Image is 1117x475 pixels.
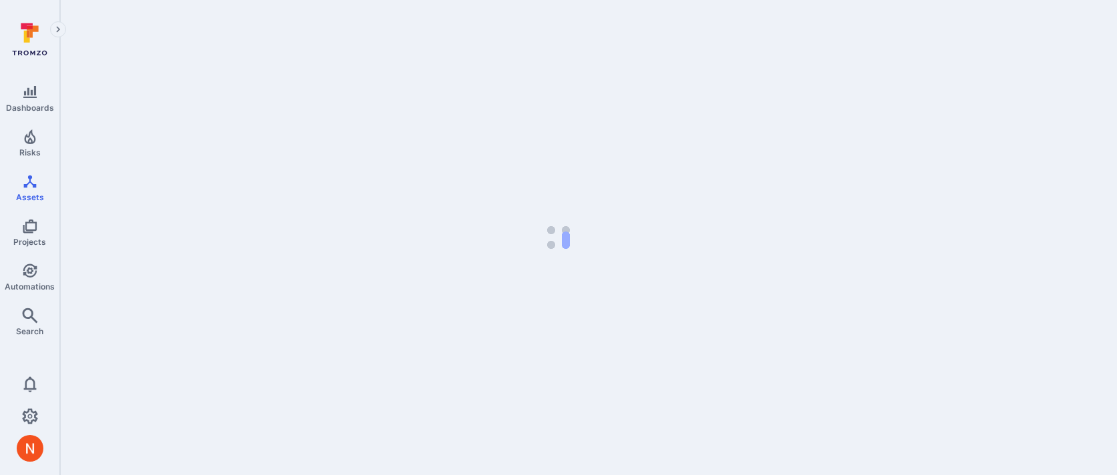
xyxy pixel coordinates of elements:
div: Neeren Patki [17,435,43,462]
span: Search [16,326,43,336]
button: Expand navigation menu [50,21,66,37]
span: Automations [5,282,55,292]
img: ACg8ocIprwjrgDQnDsNSk9Ghn5p5-B8DpAKWoJ5Gi9syOE4K59tr4Q=s96-c [17,435,43,462]
span: Assets [16,192,44,202]
span: Dashboards [6,103,54,113]
i: Expand navigation menu [53,24,63,35]
span: Risks [19,147,41,157]
span: Projects [13,237,46,247]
